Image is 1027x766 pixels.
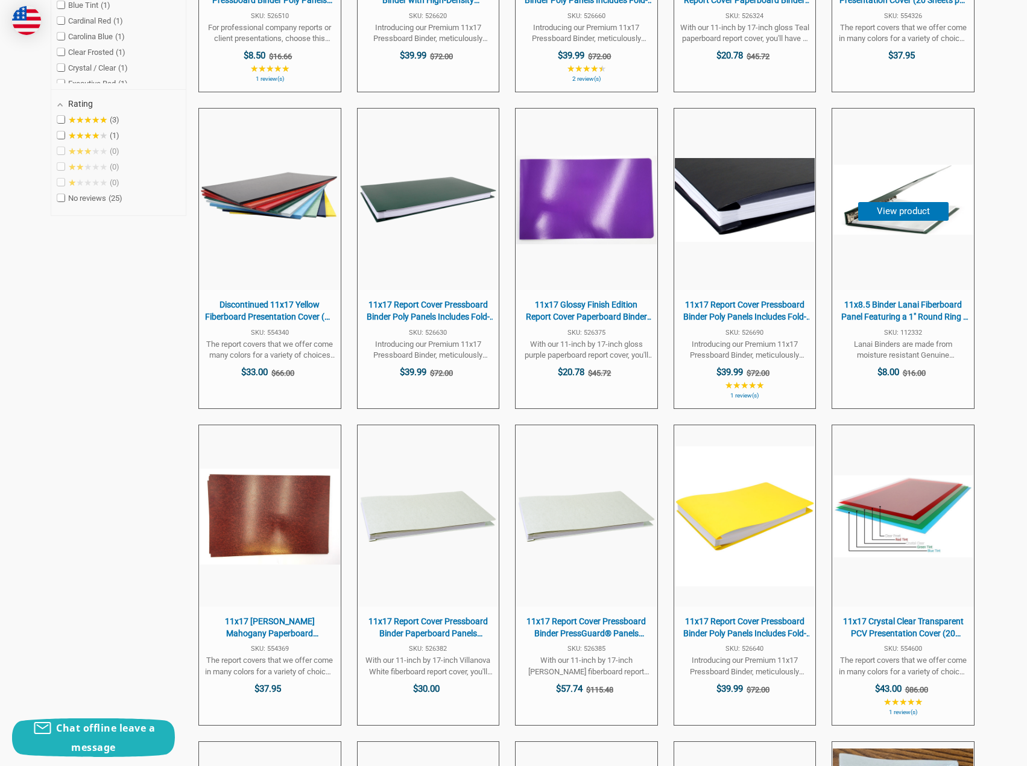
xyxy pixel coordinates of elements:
span: With our 11-inch by 17-inch [PERSON_NAME] fiberboard report cover, you'll have a long-lasting, ea... [522,655,651,677]
span: $72.00 [588,52,611,61]
a: 11x17 Report Cover Pressboard Binder Poly Panels Includes Fold-over Metal Fasteners Yellow Packag... [674,425,815,725]
span: 1 [110,131,119,140]
span: Introducing our Premium 11x17 Pressboard Binder, meticulously designed for durability and functio... [680,339,809,361]
span: SKU: 526382 [364,645,493,652]
span: 11x17 Report Cover Pressboard Binder Poly Panels Includes Fold-over Metal Fasteners Multicolor Pa... [680,299,809,323]
span: 1 [115,32,125,41]
span: Carolina Blue [57,32,125,42]
span: The report covers that we offer come many colors for a variety of choices when personalizing your... [205,339,334,361]
span: 11x17 Report Cover Pressboard Binder PressGuard® Panels Includes Fold-over Metal Fasteners [PERSO... [522,616,651,639]
span: The report covers that we offer come in many colors for a variety of choices when personalizing y... [838,655,967,677]
span: $72.00 [430,52,453,61]
span: $33.00 [241,367,268,378]
button: Chat offline leave a message [12,718,175,757]
a: 11x17 Crystal Clear Transparent PCV Presentation Cover (20 Sheets per Pack)(Oversized) [832,425,973,725]
span: 1 review(s) [838,709,967,715]
span: $72.00 [747,685,769,694]
span: ★★★★★ [68,162,107,172]
span: SKU: 526375 [522,329,651,336]
span: $39.99 [716,367,743,378]
img: 11x17 Report Cover Pressboard Binder PressGuard® Panels Includes Fold-over Metal Fasteners White ... [516,446,656,586]
span: $20.78 [558,367,584,378]
span: 11x17 [PERSON_NAME] Mahogany Paperboard Presentation Cover (20 Sheets per Pack)(EXACT CUT) [205,616,334,639]
a: Discontinued 11x17 Yellow Fiberboard Presentation Cover (20 Sheets per Pack)(Oversized) [199,109,340,408]
span: ★★★★★ [68,147,107,156]
span: Introducing our Premium 11x17 Pressboard Binder, meticulously designed for durability and functio... [364,339,493,361]
span: $30.00 [413,683,440,694]
span: 11x17 Report Cover Pressboard Binder Paperboard Panels Includes Fold-over Metal Fasteners | Villa... [364,616,493,639]
span: Introducing our Premium 11x17 Pressboard Binder, meticulously designed for durability and functio... [680,655,809,677]
span: $57.74 [556,683,583,694]
span: Crystal / Clear [57,63,128,73]
span: 11x8.5 Binder Lanai Fiberboard Panel Featuring a 1" Round Ring - Green [838,299,967,323]
span: $86.00 [905,685,928,694]
a: 11x17 Report Cover Pressboard Binder PressGuard® Panels Includes Fold-over Metal Fasteners White ... [516,425,657,725]
img: 11x17 Report Cover Pressboard Binder Poly Panels Includes Fold-over Metal Fasteners Green Package... [358,130,498,270]
a: 11x17 Report Cover Pressboard Binder Poly Panels Includes Fold-over Metal Fasteners Multicolor Pa... [674,109,815,408]
span: $39.99 [558,50,584,61]
span: $16.66 [269,52,292,61]
span: 1 review(s) [680,393,809,399]
img: 11x8.5 Binder Lanai Fiberboard Panel Featuring a 1" Round Ring - Green [833,165,973,235]
span: 3 [110,115,119,124]
img: 11x17 Yellow Fiberboard Presentation Cover (20 Sheets per Pack)(Oversized) [200,130,340,270]
span: SKU: 526385 [522,645,651,652]
span: 11x17 Glossy Finish Edition Report Cover Paperboard Binder Includes Fold-over Metal Fasteners Glo... [522,299,651,323]
span: SKU: 526690 [680,329,809,336]
span: $45.72 [588,369,611,378]
span: $39.99 [400,367,426,378]
span: ★★★★★ [883,697,923,707]
span: 1 [118,79,128,88]
span: No reviews [57,194,122,203]
span: $39.99 [716,683,743,694]
span: Introducing our Premium 11x17 Pressboard Binder, meticulously designed for durability and functio... [364,22,493,44]
span: 11x17 Crystal Clear Transparent PCV Presentation Cover (20 Sheets per Pack)(Oversized) [838,616,967,639]
span: Chat offline leave a message [56,721,155,754]
iframe: Google Customer Reviews [927,733,1027,766]
span: With our 11-inch by 17-inch Villanova White fiberboard report cover, you'll have a long-lasting, ... [364,655,493,677]
span: 25 [109,194,122,203]
span: Introducing our Premium 11x17 Pressboard Binder, meticulously designed for durability and functio... [522,22,651,44]
span: Cardinal Red [57,16,123,26]
span: Executive Red [57,79,128,89]
img: 11x17 Crystal Clear Transparent PCV Presentation Cover (20 Sheets per Pack) [833,475,973,558]
span: SKU: 526630 [364,329,493,336]
img: 11x17 Glossy Finish Edition Report Cover Paperboard Binder Includes Fold-over Metal Fasteners Glo... [516,156,656,244]
span: SKU: 112332 [838,329,967,336]
span: $8.50 [244,50,265,61]
span: $37.95 [254,683,281,694]
span: SKU: 554340 [205,329,334,336]
a: 11x17 Report Cover Pressboard Binder Poly Panels Includes Fold-over Metal Fasteners Green Package... [358,109,499,408]
span: Lanai Binders are made from moisture resistant Genuine Pressboard®. Panels are Smooth, and made f... [838,339,967,361]
span: $37.95 [888,50,915,61]
span: Rating [68,99,93,109]
span: Discontinued 11x17 Yellow Fiberboard Presentation Cover (20 Sheets per Pack)(Oversized) [205,299,334,323]
span: SKU: 526660 [522,13,651,19]
span: $115.48 [586,685,613,694]
span: 0 [110,162,119,171]
span: 1 [101,1,110,10]
span: $72.00 [747,369,769,378]
span: Clear Frosted [57,48,125,57]
span: $16.00 [903,369,926,378]
span: ★★★★★ [725,381,764,390]
span: The report covers that we offer come in many colors for a variety of choices when personalizing y... [838,22,967,44]
span: $45.72 [747,52,769,61]
span: 1 [116,48,125,57]
span: ★★★★★ [68,115,107,125]
span: SKU: 526510 [205,13,334,19]
span: 11x17 Report Cover Pressboard Binder Poly Panels Includes Fold-over Metal Fasteners Yellow Packag... [680,616,809,639]
a: 11x17 Morehouse Mahogany Paperboard Presentation Cover (20 Sheets per Pack)(EXACT CUT) [199,425,340,725]
span: SKU: 554600 [838,645,967,652]
span: 2 review(s) [522,76,651,82]
span: 1 [118,63,128,72]
span: SKU: 526640 [680,645,809,652]
span: $72.00 [430,369,453,378]
span: $8.00 [877,367,899,378]
span: ★★★★★ [68,131,107,141]
span: Blue Tint [57,1,110,10]
span: With our 11-inch by 17-inch gloss purple paperboard report cover, you'll have a long-lasting, eas... [522,339,651,361]
span: 1 [113,16,123,25]
button: View product [858,202,949,221]
span: SKU: 554326 [838,13,967,19]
